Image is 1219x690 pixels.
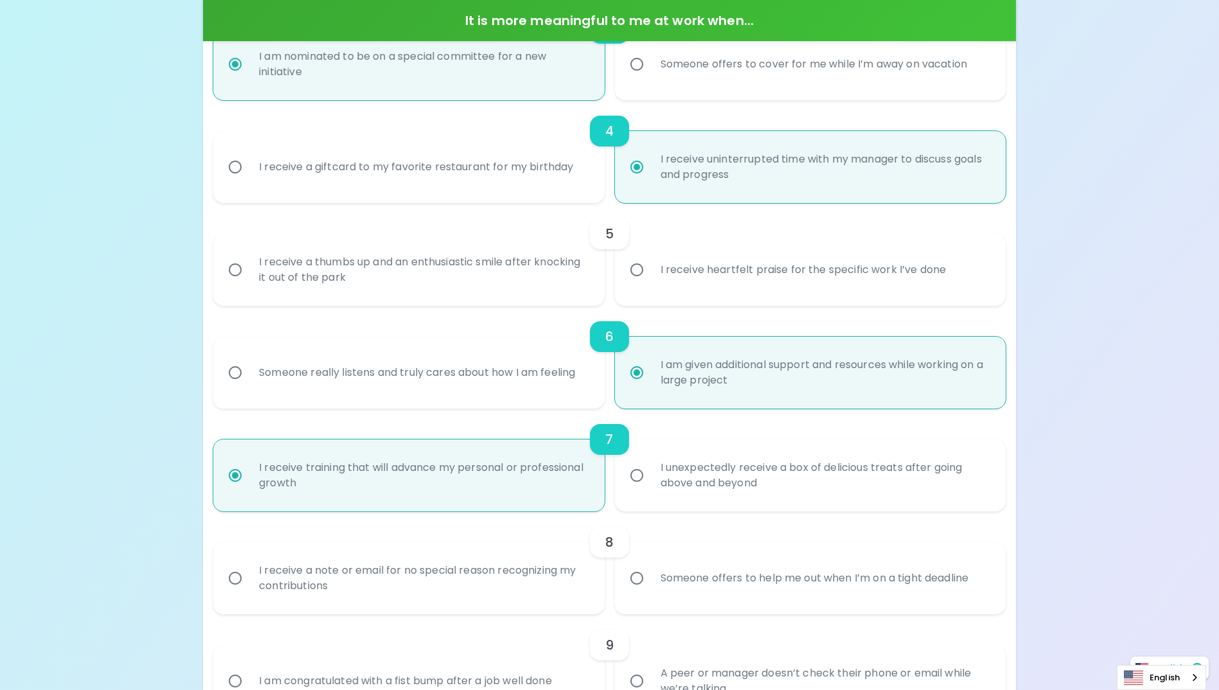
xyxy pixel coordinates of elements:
[605,429,613,450] h6: 7
[605,635,614,655] h6: 9
[249,349,585,396] div: Someone really listens and truly cares about how I am feeling
[605,121,614,141] h6: 4
[605,224,614,244] h6: 5
[249,239,597,301] div: I receive a thumbs up and an enthusiastic smile after knocking it out of the park
[213,306,1006,409] div: choice-group-check
[208,10,1011,31] h6: It is more meaningful to me at work when...
[213,100,1006,203] div: choice-group-check
[650,136,999,198] div: I receive uninterrupted time with my manager to discuss goals and progress
[1117,665,1206,690] aside: Language selected: English
[650,445,999,506] div: I unexpectedly receive a box of delicious treats after going above and beyond
[605,532,614,553] h6: 8
[650,555,979,601] div: Someone offers to help me out when I’m on a tight deadline
[650,342,999,403] div: I am given additional support and resources while working on a large project
[1130,657,1209,680] button: English
[1135,663,1148,673] img: United States flag
[1117,665,1206,690] div: Language
[650,41,978,87] div: Someone offers to cover for me while I’m away on vacation
[249,144,583,190] div: I receive a giftcard to my favorite restaurant for my birthday
[650,247,957,293] div: I receive heartfelt praise for the specific work I’ve done
[249,33,597,95] div: I am nominated to be on a special committee for a new initiative
[249,547,597,609] div: I receive a note or email for no special reason recognizing my contributions
[213,511,1006,614] div: choice-group-check
[605,326,614,347] h6: 6
[213,203,1006,306] div: choice-group-check
[1153,662,1186,675] p: English
[249,445,597,506] div: I receive training that will advance my personal or professional growth
[213,409,1006,511] div: choice-group-check
[1117,666,1206,689] a: English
